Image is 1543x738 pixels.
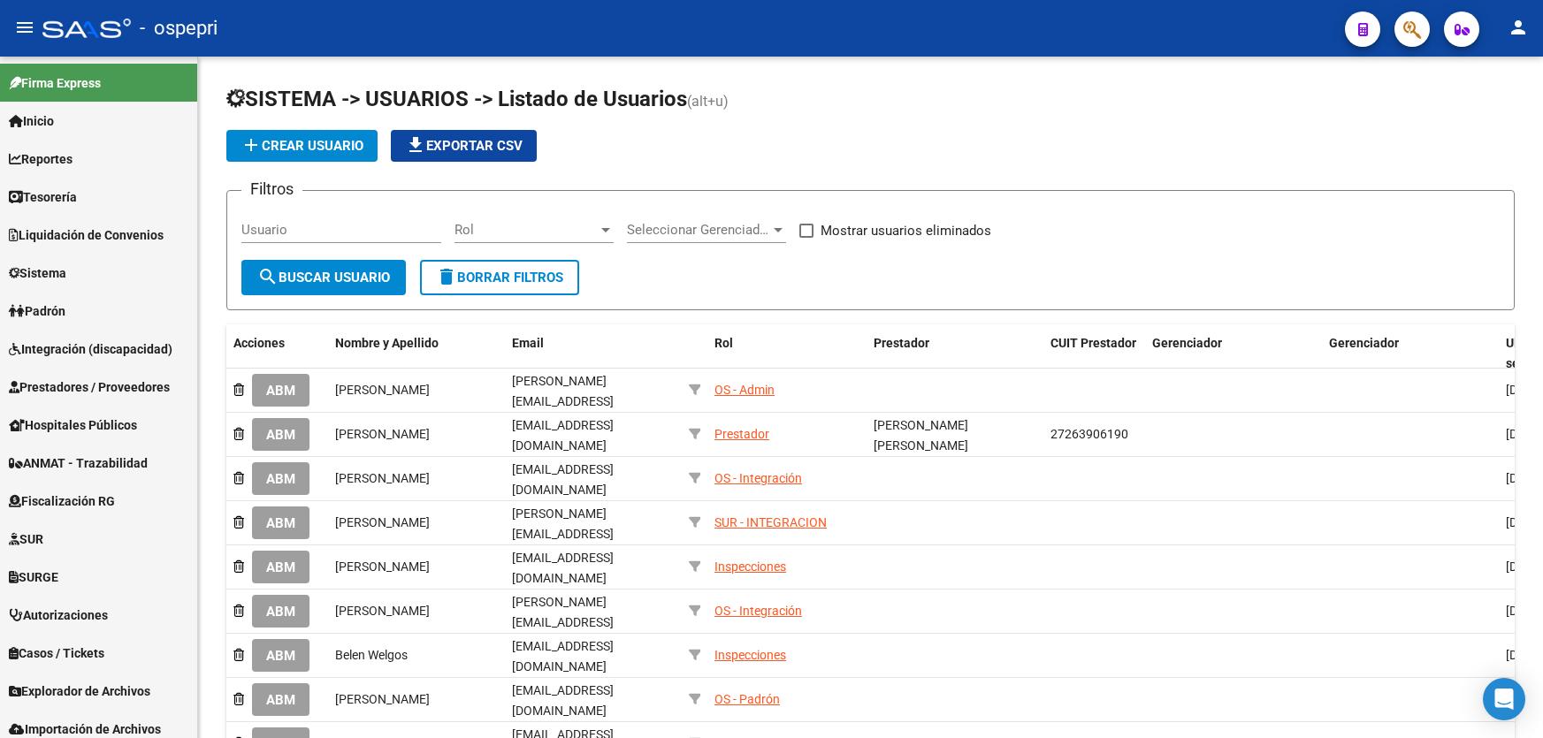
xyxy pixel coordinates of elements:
span: [EMAIL_ADDRESS][DOMAIN_NAME] [512,551,614,585]
button: Crear Usuario [226,130,378,162]
span: ABM [266,471,295,487]
span: [PERSON_NAME] [PERSON_NAME] [874,418,968,453]
span: [PERSON_NAME] [335,559,430,574]
div: OS - Integración [714,601,802,621]
span: Gerenciador [1152,336,1222,350]
span: Hospitales Públicos [9,415,137,435]
datatable-header-cell: Nombre y Apellido [328,324,505,383]
datatable-header-cell: Acciones [226,324,328,383]
div: Inspecciones [714,557,786,577]
span: Mostrar usuarios eliminados [821,220,991,241]
span: Autorizaciones [9,605,108,625]
span: Gerenciador [1329,336,1399,350]
div: OS - Admin [714,380,775,400]
span: [EMAIL_ADDRESS][DOMAIN_NAME] [512,418,614,453]
span: Prestador [874,336,929,350]
datatable-header-cell: Gerenciador [1145,324,1322,383]
mat-icon: search [257,266,279,287]
span: ABM [266,427,295,443]
span: Reportes [9,149,73,169]
span: [PERSON_NAME] [335,471,430,485]
datatable-header-cell: Email [505,324,682,383]
div: Inspecciones [714,645,786,666]
span: Firma Express [9,73,101,93]
button: Exportar CSV [391,130,537,162]
span: Liquidación de Convenios [9,225,164,245]
h3: Filtros [241,177,302,202]
datatable-header-cell: Gerenciador [1322,324,1499,383]
span: [PERSON_NAME][EMAIL_ADDRESS][DOMAIN_NAME] [512,506,614,561]
button: ABM [252,551,309,583]
div: OS - Integración [714,468,802,489]
span: Rol [714,336,733,350]
span: [PERSON_NAME][EMAIL_ADDRESS][DOMAIN_NAME] [512,374,614,429]
button: ABM [252,374,309,407]
span: 27263906190 [1050,427,1128,441]
span: Seleccionar Gerenciador [627,222,770,238]
span: Buscar Usuario [257,270,390,285]
span: SURGE [9,567,58,587]
button: ABM [252,418,309,451]
div: OS - Padrón [714,689,780,710]
button: ABM [252,595,309,628]
span: Belen Welgos [335,648,408,662]
mat-icon: add [241,134,262,156]
span: SISTEMA -> USUARIOS -> Listado de Usuarios [226,87,687,111]
span: [PERSON_NAME] [335,383,430,397]
mat-icon: menu [14,17,35,38]
button: ABM [252,462,309,495]
span: Borrar Filtros [436,270,563,285]
span: [EMAIL_ADDRESS][DOMAIN_NAME] [512,639,614,673]
span: ANMAT - Trazabilidad [9,453,148,473]
span: SUR [9,529,43,549]
span: Crear Usuario [241,138,363,154]
span: Email [512,336,544,350]
span: [PERSON_NAME][EMAIL_ADDRESS][DOMAIN_NAME] [512,595,614,650]
span: Tesorería [9,187,77,207]
span: Nombre y Apellido [335,336,439,350]
span: [PERSON_NAME] [335,692,430,706]
span: ABM [266,648,295,664]
span: Fiscalización RG [9,491,115,511]
datatable-header-cell: Prestador [867,324,1043,383]
span: [EMAIL_ADDRESS][DOMAIN_NAME] [512,683,614,718]
span: Exportar CSV [405,138,523,154]
mat-icon: person [1508,17,1529,38]
button: Borrar Filtros [420,260,579,295]
button: ABM [252,639,309,672]
span: Prestadores / Proveedores [9,377,170,397]
datatable-header-cell: Rol [707,324,867,383]
div: SUR - INTEGRACION [714,513,827,533]
span: Sistema [9,263,66,283]
span: [PERSON_NAME] [335,427,430,441]
span: Casos / Tickets [9,643,104,663]
mat-icon: delete [436,266,457,287]
mat-icon: file_download [405,134,426,156]
span: CUIT Prestador [1050,336,1136,350]
span: [EMAIL_ADDRESS][DOMAIN_NAME] [512,462,614,497]
span: Integración (discapacidad) [9,339,172,359]
datatable-header-cell: CUIT Prestador [1043,324,1145,383]
span: [PERSON_NAME] [335,604,430,618]
span: [PERSON_NAME] [335,515,430,529]
span: - ospepri [140,9,218,48]
span: Explorador de Archivos [9,681,150,701]
div: Open Intercom Messenger [1483,678,1525,720]
span: (alt+u) [687,93,729,110]
span: Acciones [233,336,285,350]
span: Inicio [9,111,54,131]
span: ABM [266,692,295,708]
span: ABM [266,515,295,531]
button: ABM [252,683,309,716]
div: Prestador [714,424,769,445]
span: Padrón [9,301,65,321]
button: Buscar Usuario [241,260,406,295]
span: ABM [266,604,295,620]
button: ABM [252,506,309,539]
span: ABM [266,559,295,575]
span: ABM [266,383,295,399]
span: Rol [454,222,598,238]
